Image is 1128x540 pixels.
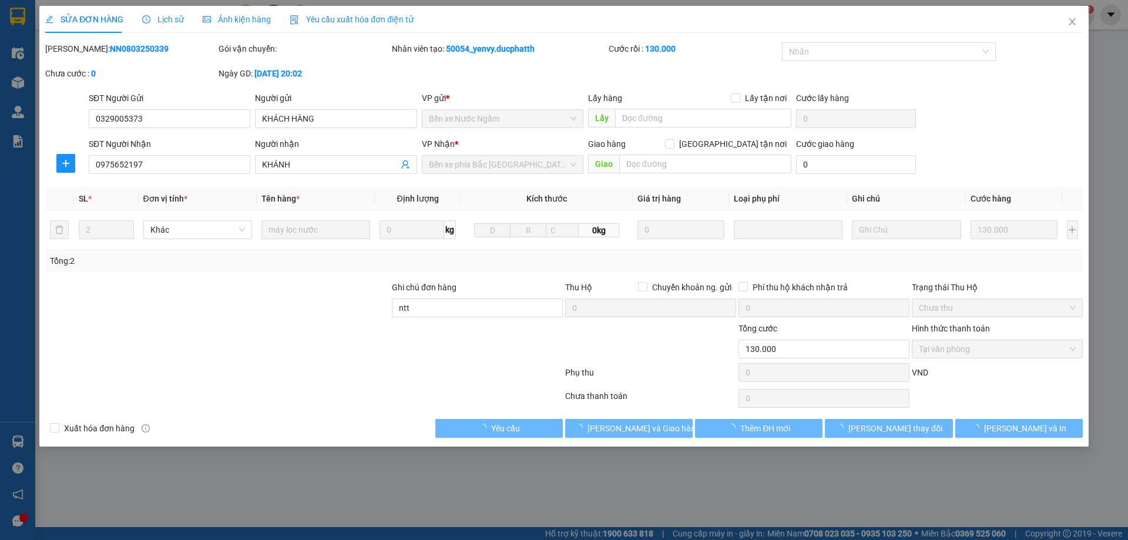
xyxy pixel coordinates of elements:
span: [PERSON_NAME] và Giao hàng [587,422,700,435]
div: Nhân viên tạo: [392,42,606,55]
span: Chuyển khoản ng. gửi [647,281,736,294]
b: NN0803250339 [110,44,169,53]
span: loading [727,424,740,432]
span: Cước hàng [971,194,1011,203]
button: Close [1056,6,1089,39]
span: SỬA ĐƠN HÀNG [45,15,123,24]
label: Cước lấy hàng [796,93,849,103]
div: Chưa cước : [45,67,216,80]
span: Xuất hóa đơn hàng [59,422,139,435]
span: [PERSON_NAME] thay đổi [848,422,942,435]
div: Cước rồi : [609,42,780,55]
div: SĐT Người Gửi [89,92,250,105]
span: Giá trị hàng [637,194,681,203]
div: Người gửi [255,92,417,105]
span: Yêu cầu [491,422,520,435]
div: [PERSON_NAME]: [45,42,216,55]
span: user-add [401,160,410,169]
span: VP Nhận [422,139,455,149]
input: R [510,223,546,237]
span: Giao hàng [588,139,626,149]
div: Chưa thanh toán [564,390,737,410]
span: Đơn vị tính [143,194,187,203]
span: info-circle [142,424,150,432]
div: Gói vận chuyển: [219,42,390,55]
span: Lấy tận nơi [740,92,791,105]
span: plus [57,159,75,168]
input: 0 [971,220,1058,239]
div: Người nhận [255,137,417,150]
span: SL [79,194,88,203]
th: Loại phụ phí [729,187,847,210]
label: Ghi chú đơn hàng [392,283,456,292]
label: Hình thức thanh toán [912,324,990,333]
span: Thu Hộ [565,283,592,292]
span: Bến xe Nước Ngầm [429,110,576,128]
span: clock-circle [142,15,150,24]
input: 0 [637,220,725,239]
button: [PERSON_NAME] và In [955,419,1083,438]
input: Cước giao hàng [796,155,916,174]
input: C [546,223,579,237]
button: Thêm ĐH mới [695,419,822,438]
input: Cước lấy hàng [796,109,916,128]
button: plus [56,154,75,173]
span: Bến xe phía Bắc Thanh Hóa [429,156,576,173]
span: loading [971,424,984,432]
b: [DATE] 20:02 [254,69,302,78]
span: 0kg [579,223,619,237]
input: Dọc đường [619,155,791,173]
span: VND [912,368,928,377]
span: Định lượng [397,194,438,203]
span: [PERSON_NAME] và In [984,422,1066,435]
span: [GEOGRAPHIC_DATA] tận nơi [674,137,791,150]
span: loading [575,424,587,432]
label: Cước giao hàng [796,139,854,149]
input: Dọc đường [615,109,791,128]
span: Chưa thu [919,299,1076,317]
button: Yêu cầu [435,419,563,438]
span: kg [444,220,456,239]
span: Phí thu hộ khách nhận trả [748,281,852,294]
span: Yêu cầu xuất hóa đơn điện tử [290,15,414,24]
span: Tại văn phòng [919,340,1076,358]
b: 130.000 [645,44,676,53]
span: picture [203,15,211,24]
button: [PERSON_NAME] và Giao hàng [565,419,693,438]
span: Khác [150,221,245,239]
span: Ảnh kiện hàng [203,15,271,24]
img: icon [290,15,299,25]
span: Kích thước [526,194,567,203]
div: Ngày GD: [219,67,390,80]
div: Trạng thái Thu Hộ [912,281,1083,294]
div: SĐT Người Nhận [89,137,250,150]
span: Tên hàng [261,194,300,203]
span: Tổng cước [738,324,777,333]
span: loading [835,424,848,432]
span: Giao [588,155,619,173]
div: Phụ thu [564,366,737,387]
input: VD: Bàn, Ghế [261,220,370,239]
div: VP gửi [422,92,583,105]
span: Lịch sử [142,15,184,24]
input: D [474,223,511,237]
th: Ghi chú [847,187,965,210]
b: 0 [91,69,96,78]
div: Tổng: 2 [50,254,435,267]
button: plus [1067,220,1078,239]
input: Ghi Chú [852,220,961,239]
span: Thêm ĐH mới [740,422,790,435]
span: Lấy hàng [588,93,622,103]
span: Lấy [588,109,615,128]
span: loading [478,424,491,432]
span: close [1067,17,1077,26]
button: delete [50,220,69,239]
b: 50054_yenvy.ducphatth [446,44,535,53]
span: edit [45,15,53,24]
input: Ghi chú đơn hàng [392,298,563,317]
button: [PERSON_NAME] thay đổi [825,419,952,438]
